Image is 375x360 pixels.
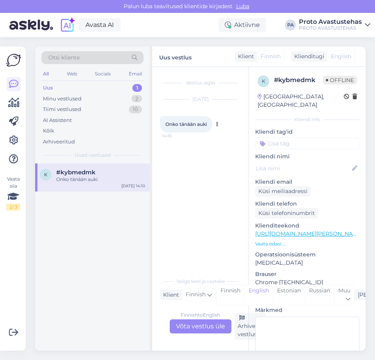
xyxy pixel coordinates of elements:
[255,178,359,186] p: Kliendi email
[244,285,273,305] div: English
[132,84,142,92] div: 1
[299,19,362,25] div: Proto Avastustehas
[255,251,359,259] p: Operatsioonisüsteem
[255,208,318,219] div: Küsi telefoninumbrit
[258,93,344,109] div: [GEOGRAPHIC_DATA], [GEOGRAPHIC_DATA]
[6,204,20,211] div: 2 / 3
[6,176,20,211] div: Vaata siia
[43,84,53,92] div: Uus
[285,20,296,30] div: PA
[43,127,54,135] div: Kõik
[255,306,359,314] p: Märkmed
[255,200,359,208] p: Kliendi telefon
[331,52,351,61] span: English
[262,78,265,84] span: k
[255,278,359,287] p: Chrome [TECHNICAL_ID]
[41,69,50,79] div: All
[323,76,357,84] span: Offline
[261,52,281,61] span: Finnish
[305,285,334,305] div: Russian
[59,17,76,33] img: explore-ai
[256,164,350,173] input: Lisa nimi
[217,285,244,305] div: Finnish
[255,240,359,247] p: Vaata edasi ...
[234,3,252,10] span: Luba
[129,106,142,113] div: 10
[65,69,79,79] div: Web
[255,128,359,136] p: Kliendi tag'id
[273,285,305,305] div: Estonian
[165,121,207,127] span: Onko tänään auki
[255,186,311,197] div: Küsi meiliaadressi
[181,312,220,319] div: Finnish to English
[160,79,241,86] div: Vestlus algas
[48,54,80,62] span: Otsi kliente
[338,287,350,294] span: Muu
[291,52,324,61] div: Klienditugi
[6,53,21,68] img: Askly Logo
[299,25,362,31] div: PROTO AVASTUSTEHAS
[162,133,192,139] span: 14:10
[159,51,192,62] label: Uus vestlus
[255,152,359,161] p: Kliendi nimi
[93,69,112,79] div: Socials
[75,152,111,159] span: Uued vestlused
[132,95,142,103] div: 2
[160,278,241,285] div: Valige keel ja vastake
[186,290,206,299] span: Finnish
[43,95,82,103] div: Minu vestlused
[255,138,359,149] input: Lisa tag
[235,313,265,340] div: Arhiveeri vestlus
[56,169,96,176] span: #kybmedmk
[160,96,241,103] div: [DATE]
[127,69,144,79] div: Email
[56,176,145,183] div: Onko tänään auki
[43,138,75,146] div: Arhiveeritud
[79,18,121,32] a: Avasta AI
[255,230,363,237] a: [URL][DOMAIN_NAME][PERSON_NAME]
[160,291,179,299] div: Klient
[121,183,145,189] div: [DATE] 14:10
[255,116,359,123] div: Kliendi info
[44,172,48,177] span: k
[170,319,231,333] div: Võta vestlus üle
[274,75,323,85] div: # kybmedmk
[43,116,72,124] div: AI Assistent
[235,52,254,61] div: Klient
[43,106,81,113] div: Tiimi vestlused
[255,222,359,230] p: Klienditeekond
[255,259,359,267] p: [MEDICAL_DATA]
[299,19,370,31] a: Proto AvastustehasPROTO AVASTUSTEHAS
[255,270,359,278] p: Brauser
[219,18,266,32] div: Aktiivne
